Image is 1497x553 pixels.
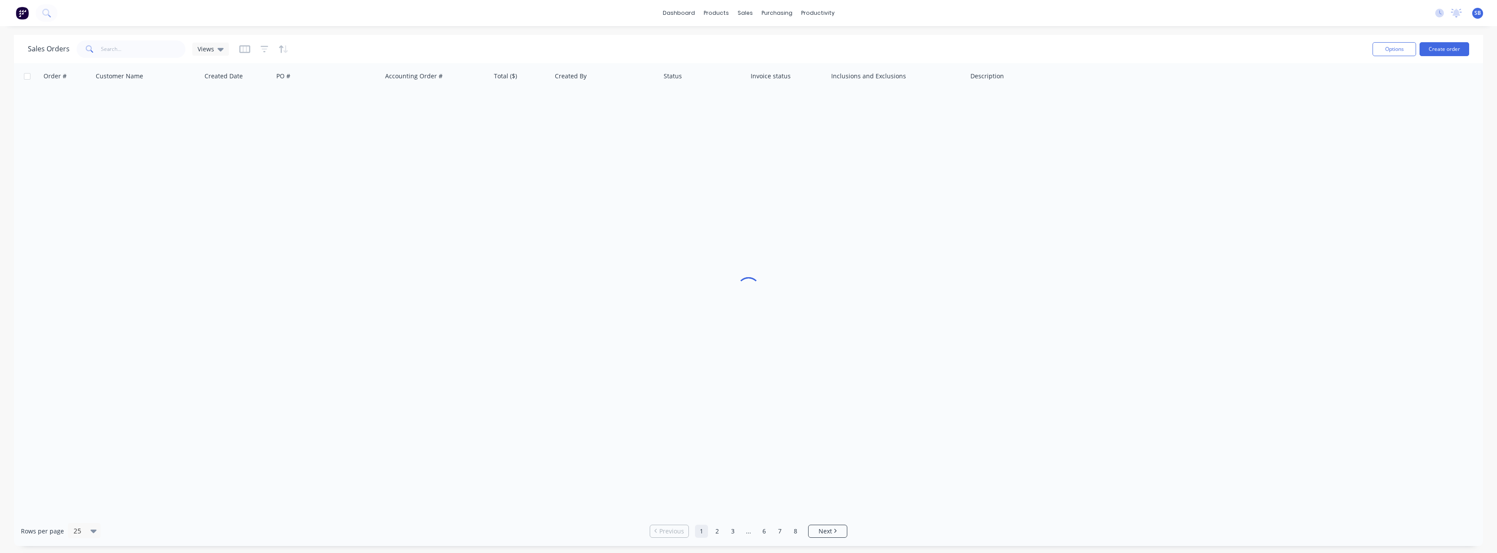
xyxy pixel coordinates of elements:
[797,7,839,20] div: productivity
[664,72,682,80] div: Status
[276,72,290,80] div: PO #
[711,525,724,538] a: Page 2
[650,527,688,536] a: Previous page
[789,525,802,538] a: Page 8
[16,7,29,20] img: Factory
[726,525,739,538] a: Page 3
[742,525,755,538] a: Jump forward
[96,72,143,80] div: Customer Name
[699,7,733,20] div: products
[1373,42,1416,56] button: Options
[385,72,443,80] div: Accounting Order #
[646,525,851,538] ul: Pagination
[809,527,847,536] a: Next page
[758,525,771,538] a: Page 6
[1420,42,1469,56] button: Create order
[658,7,699,20] a: dashboard
[21,527,64,536] span: Rows per page
[970,72,1004,80] div: Description
[44,72,67,80] div: Order #
[831,72,906,80] div: Inclusions and Exclusions
[101,40,186,58] input: Search...
[494,72,517,80] div: Total ($)
[819,527,832,536] span: Next
[198,44,214,54] span: Views
[695,525,708,538] a: Page 1 is your current page
[659,527,684,536] span: Previous
[773,525,786,538] a: Page 7
[757,7,797,20] div: purchasing
[751,72,791,80] div: Invoice status
[733,7,757,20] div: sales
[555,72,587,80] div: Created By
[205,72,243,80] div: Created Date
[1474,9,1481,17] span: SB
[28,45,70,53] h1: Sales Orders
